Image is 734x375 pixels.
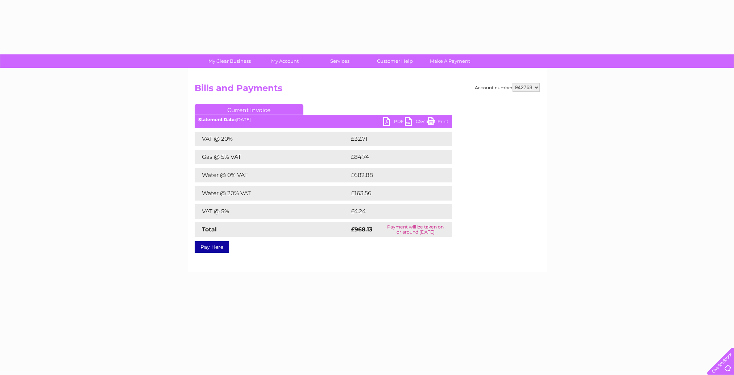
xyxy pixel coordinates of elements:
a: My Clear Business [200,54,260,68]
td: Payment will be taken on or around [DATE] [379,222,452,237]
div: Account number [475,83,540,92]
td: £163.56 [349,186,439,201]
b: Statement Date: [198,117,236,122]
td: VAT @ 20% [195,132,349,146]
a: Current Invoice [195,104,303,115]
strong: Total [202,226,217,233]
a: Make A Payment [420,54,480,68]
td: Gas @ 5% VAT [195,150,349,164]
td: £84.74 [349,150,437,164]
a: Print [427,117,448,128]
td: VAT @ 5% [195,204,349,219]
a: Customer Help [365,54,425,68]
td: £682.88 [349,168,439,182]
td: Water @ 0% VAT [195,168,349,182]
div: [DATE] [195,117,452,122]
a: Services [310,54,370,68]
a: CSV [405,117,427,128]
td: £32.71 [349,132,436,146]
a: My Account [255,54,315,68]
h2: Bills and Payments [195,83,540,97]
strong: £968.13 [351,226,372,233]
a: PDF [383,117,405,128]
a: Pay Here [195,241,229,253]
td: £4.24 [349,204,435,219]
td: Water @ 20% VAT [195,186,349,201]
